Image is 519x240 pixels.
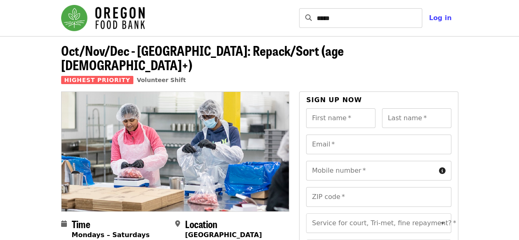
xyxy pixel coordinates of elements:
button: Open [437,217,448,229]
i: circle-info icon [439,167,446,175]
input: First name [306,108,375,128]
span: Log in [429,14,451,22]
span: Highest Priority [61,76,134,84]
i: search icon [305,14,311,22]
input: Email [306,135,451,154]
a: Volunteer Shift [137,77,186,83]
button: Log in [422,10,458,26]
input: Last name [382,108,451,128]
span: Time [72,217,90,231]
i: calendar icon [61,220,67,228]
span: Sign up now [306,96,362,104]
input: ZIP code [306,187,451,207]
i: map-marker-alt icon [175,220,180,228]
strong: Mondays – Saturdays [72,231,150,239]
input: Search [316,8,422,28]
input: Mobile number [306,161,435,181]
span: Oct/Nov/Dec - [GEOGRAPHIC_DATA]: Repack/Sort (age [DEMOGRAPHIC_DATA]+) [61,41,344,74]
span: Location [185,217,217,231]
img: Oregon Food Bank - Home [61,5,145,31]
img: Oct/Nov/Dec - Beaverton: Repack/Sort (age 10+) organized by Oregon Food Bank [62,92,289,211]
